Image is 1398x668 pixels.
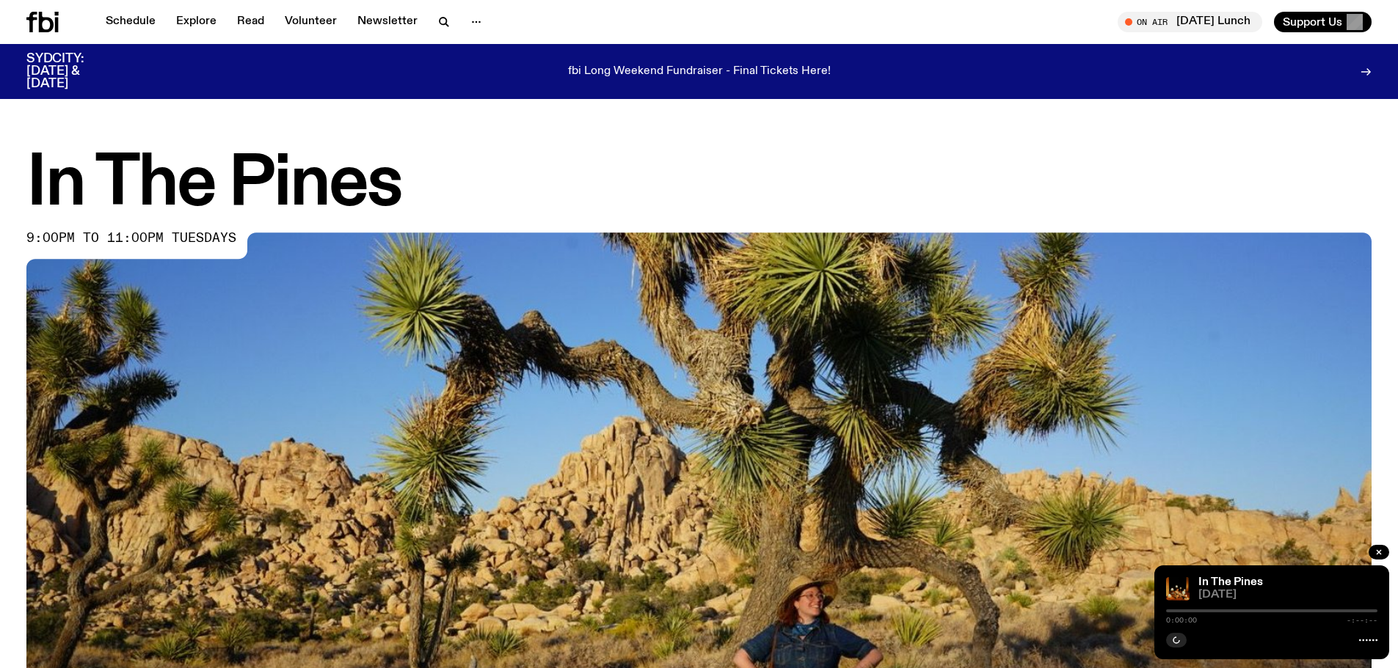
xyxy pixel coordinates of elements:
[1198,576,1263,588] a: In The Pines
[26,53,120,90] h3: SYDCITY: [DATE] & [DATE]
[26,232,236,244] span: 9:00pm to 11:00pm tuesdays
[1118,12,1262,32] button: On Air[DATE] Lunch
[1347,617,1377,624] span: -:--:--
[228,12,273,32] a: Read
[349,12,426,32] a: Newsletter
[276,12,346,32] a: Volunteer
[1274,12,1372,32] button: Support Us
[26,152,1372,218] h1: In The Pines
[1283,15,1342,29] span: Support Us
[97,12,164,32] a: Schedule
[167,12,225,32] a: Explore
[568,65,831,78] p: fbi Long Weekend Fundraiser - Final Tickets Here!
[1198,590,1377,601] span: [DATE]
[1166,617,1197,624] span: 0:00:00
